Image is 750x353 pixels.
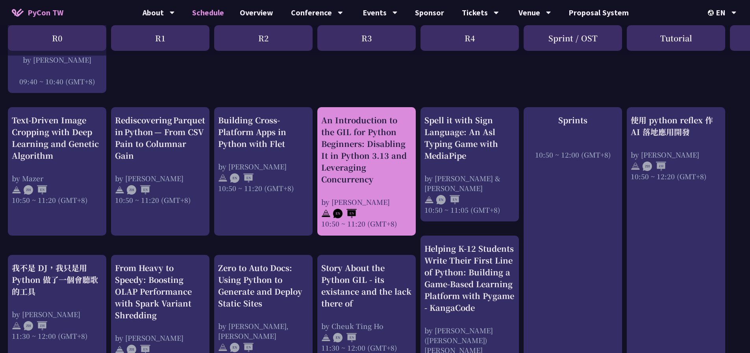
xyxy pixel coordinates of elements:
div: 11:30 ~ 12:00 (GMT+8) [12,331,102,341]
div: Sprint / OST [524,25,622,51]
div: Tutorial [627,25,725,51]
div: by [PERSON_NAME] [631,150,721,160]
a: Spell it with Sign Language: An Asl Typing Game with MediaPipe by [PERSON_NAME] & [PERSON_NAME] 1... [424,114,515,215]
div: Zero to Auto Docs: Using Python to Generate and Deploy Static Sites [218,262,309,309]
div: R3 [317,25,416,51]
span: PyCon TW [28,7,63,19]
div: R0 [8,25,106,51]
div: 10:50 ~ 11:05 (GMT+8) [424,205,515,215]
div: An Introduction to the GIL for Python Beginners: Disabling It in Python 3.13 and Leveraging Concu... [321,114,412,185]
div: 10:50 ~ 11:20 (GMT+8) [218,183,309,193]
div: 10:50 ~ 11:20 (GMT+8) [321,219,412,229]
div: 10:50 ~ 12:20 (GMT+8) [631,171,721,181]
img: svg+xml;base64,PHN2ZyB4bWxucz0iaHR0cDovL3d3dy53My5vcmcvMjAwMC9zdmciIHdpZHRoPSIyNCIgaGVpZ2h0PSIyNC... [115,185,124,195]
div: Text-Driven Image Cropping with Deep Learning and Genetic Algorithm [12,114,102,162]
img: svg+xml;base64,PHN2ZyB4bWxucz0iaHR0cDovL3d3dy53My5vcmcvMjAwMC9zdmciIHdpZHRoPSIyNCIgaGVpZ2h0PSIyNC... [321,333,331,342]
div: by [PERSON_NAME] [115,173,206,183]
div: 10:50 ~ 11:20 (GMT+8) [12,195,102,205]
div: by [PERSON_NAME] [12,55,102,65]
div: 09:40 ~ 10:40 (GMT+8) [12,76,102,86]
img: svg+xml;base64,PHN2ZyB4bWxucz0iaHR0cDovL3d3dy53My5vcmcvMjAwMC9zdmciIHdpZHRoPSIyNCIgaGVpZ2h0PSIyNC... [12,185,21,195]
img: svg+xml;base64,PHN2ZyB4bWxucz0iaHR0cDovL3d3dy53My5vcmcvMjAwMC9zdmciIHdpZHRoPSIyNCIgaGVpZ2h0PSIyNC... [218,343,228,352]
div: by [PERSON_NAME] [218,162,309,171]
img: ZHEN.371966e.svg [24,185,47,195]
div: by [PERSON_NAME] [12,309,102,319]
div: by [PERSON_NAME] [115,333,206,343]
div: Helping K-12 Students Write Their First Line of Python: Building a Game-Based Learning Platform w... [424,243,515,314]
img: ENEN.5a408d1.svg [333,333,357,342]
div: R2 [214,25,313,51]
a: An Introduction to the GIL for Python Beginners: Disabling It in Python 3.13 and Leveraging Concu... [321,114,412,229]
img: ZHZH.38617ef.svg [24,321,47,331]
div: Story About the Python GIL - its existance and the lack there of [321,262,412,309]
div: by [PERSON_NAME], [PERSON_NAME] [218,321,309,341]
img: ENEN.5a408d1.svg [230,173,254,183]
div: by Mazer [12,173,102,183]
div: Building Cross-Platform Apps in Python with Flet [218,114,309,150]
div: 11:30 ~ 12:00 (GMT+8) [321,343,412,353]
div: 10:50 ~ 12:00 (GMT+8) [528,150,618,160]
img: Home icon of PyCon TW 2025 [12,9,24,17]
img: svg+xml;base64,PHN2ZyB4bWxucz0iaHR0cDovL3d3dy53My5vcmcvMjAwMC9zdmciIHdpZHRoPSIyNCIgaGVpZ2h0PSIyNC... [218,173,228,183]
div: by [PERSON_NAME] & [PERSON_NAME] [424,173,515,193]
img: svg+xml;base64,PHN2ZyB4bWxucz0iaHR0cDovL3d3dy53My5vcmcvMjAwMC9zdmciIHdpZHRoPSIyNCIgaGVpZ2h0PSIyNC... [321,209,331,218]
img: ENEN.5a408d1.svg [436,195,460,204]
img: ENEN.5a408d1.svg [333,209,357,218]
img: svg+xml;base64,PHN2ZyB4bWxucz0iaHR0cDovL3d3dy53My5vcmcvMjAwMC9zdmciIHdpZHRoPSIyNCIgaGVpZ2h0PSIyNC... [12,321,21,331]
div: From Heavy to Speedy: Boosting OLAP Performance with Spark Variant Shredding [115,262,206,321]
a: Building Cross-Platform Apps in Python with Flet by [PERSON_NAME] 10:50 ~ 11:20 (GMT+8) [218,114,309,229]
div: 10:50 ~ 11:20 (GMT+8) [115,195,206,205]
div: 使用 python reflex 作 AI 落地應用開發 [631,114,721,138]
img: Locale Icon [708,10,716,16]
div: Sprints [528,114,618,126]
div: R4 [420,25,519,51]
a: Text-Driven Image Cropping with Deep Learning and Genetic Algorithm by Mazer 10:50 ~ 11:20 (GMT+8) [12,114,102,229]
img: ENEN.5a408d1.svg [230,343,254,352]
img: svg+xml;base64,PHN2ZyB4bWxucz0iaHR0cDovL3d3dy53My5vcmcvMjAwMC9zdmciIHdpZHRoPSIyNCIgaGVpZ2h0PSIyNC... [424,195,434,204]
a: Rediscovering Parquet in Python — From CSV Pain to Columnar Gain by [PERSON_NAME] 10:50 ~ 11:20 (... [115,114,206,229]
a: PyCon TW [4,3,71,22]
div: Rediscovering Parquet in Python — From CSV Pain to Columnar Gain [115,114,206,162]
div: by [PERSON_NAME] [321,197,412,207]
div: by Cheuk Ting Ho [321,321,412,331]
div: Spell it with Sign Language: An Asl Typing Game with MediaPipe [424,114,515,162]
img: ZHEN.371966e.svg [127,185,150,195]
div: R1 [111,25,209,51]
div: 我不是 DJ，我只是用 Python 做了一個會聽歌的工具 [12,262,102,297]
img: ZHZH.38617ef.svg [643,162,666,171]
img: svg+xml;base64,PHN2ZyB4bWxucz0iaHR0cDovL3d3dy53My5vcmcvMjAwMC9zdmciIHdpZHRoPSIyNCIgaGVpZ2h0PSIyNC... [631,162,640,171]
